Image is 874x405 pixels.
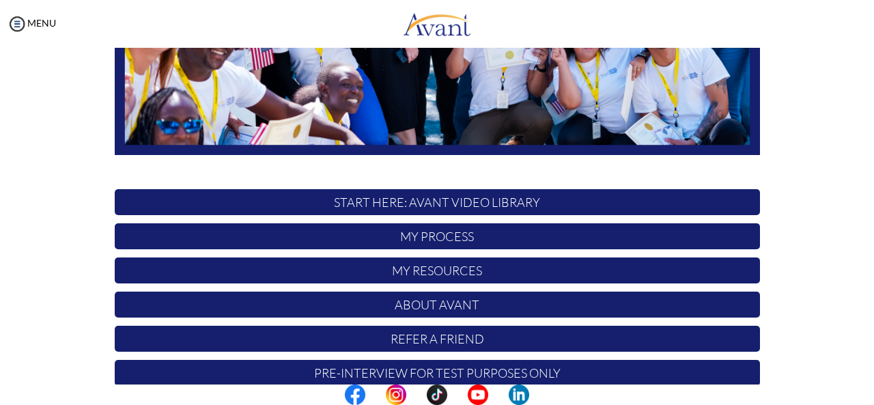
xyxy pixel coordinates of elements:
img: blank.png [406,385,427,405]
img: tt.png [427,385,447,405]
p: My Process [115,223,760,249]
a: MENU [7,17,56,29]
img: logo.png [403,3,471,44]
p: START HERE: Avant Video Library [115,189,760,215]
p: My Resources [115,257,760,283]
img: in.png [386,385,406,405]
img: blank.png [447,385,468,405]
img: yt.png [468,385,488,405]
img: icon-menu.png [7,14,27,34]
img: blank.png [365,385,386,405]
img: fb.png [345,385,365,405]
img: blank.png [488,385,509,405]
p: Pre-Interview for test purposes only [115,360,760,386]
img: li.png [509,385,529,405]
p: About Avant [115,292,760,318]
p: Refer a Friend [115,326,760,352]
